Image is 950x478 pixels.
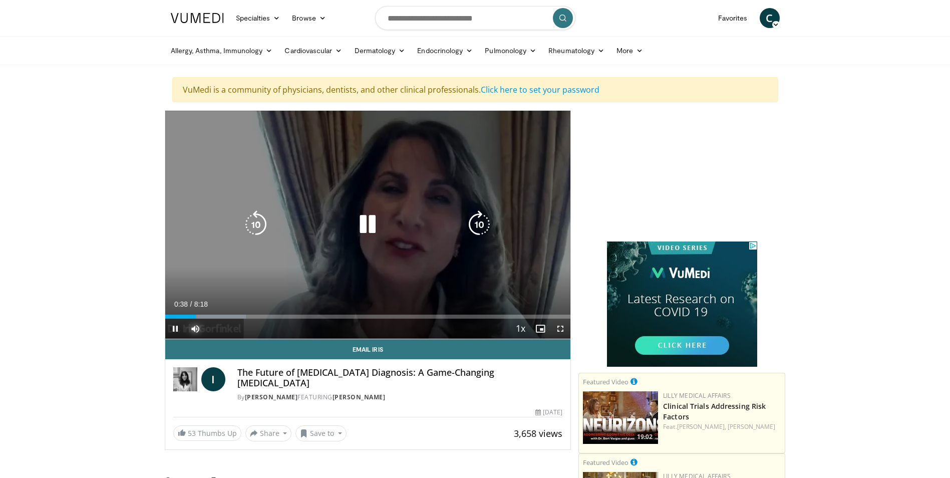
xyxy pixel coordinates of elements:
[245,393,298,401] a: [PERSON_NAME]
[185,319,205,339] button: Mute
[237,367,563,389] h4: The Future of [MEDICAL_DATA] Diagnosis: A Game-Changing [MEDICAL_DATA]
[663,391,731,400] a: Lilly Medical Affairs
[349,41,412,61] a: Dermatology
[165,319,185,339] button: Pause
[677,422,726,431] a: [PERSON_NAME],
[173,425,241,441] a: 53 Thumbs Up
[188,428,196,438] span: 53
[583,391,658,444] img: 1541e73f-d457-4c7d-a135-57e066998777.png.150x105_q85_crop-smart_upscale.jpg
[165,315,571,319] div: Progress Bar
[194,300,208,308] span: 8:18
[286,8,332,28] a: Browse
[333,393,386,401] a: [PERSON_NAME]
[510,319,530,339] button: Playback Rate
[514,427,562,439] span: 3,658 views
[245,425,292,441] button: Share
[663,401,766,421] a: Clinical Trials Addressing Risk Factors
[583,458,628,467] small: Featured Video
[728,422,775,431] a: [PERSON_NAME]
[583,377,628,386] small: Featured Video
[173,367,197,391] img: Dr. Iris Gorfinkel
[760,8,780,28] a: C
[610,41,649,61] a: More
[542,41,610,61] a: Rheumatology
[535,408,562,417] div: [DATE]
[237,393,563,402] div: By FEATURING
[201,367,225,391] a: I
[550,319,570,339] button: Fullscreen
[411,41,479,61] a: Endocrinology
[165,339,571,359] a: Email Iris
[171,13,224,23] img: VuMedi Logo
[481,84,599,95] a: Click here to set your password
[607,242,757,367] iframe: Advertisement
[230,8,286,28] a: Specialties
[295,425,347,441] button: Save to
[712,8,754,28] a: Favorites
[375,6,575,30] input: Search topics, interventions
[278,41,348,61] a: Cardiovascular
[174,300,188,308] span: 0:38
[172,77,778,102] div: VuMedi is a community of physicians, dentists, and other clinical professionals.
[530,319,550,339] button: Enable picture-in-picture mode
[479,41,542,61] a: Pulmonology
[607,110,757,235] iframe: Advertisement
[583,391,658,444] a: 19:02
[663,422,781,431] div: Feat.
[165,111,571,339] video-js: Video Player
[190,300,192,308] span: /
[634,432,656,441] span: 19:02
[165,41,279,61] a: Allergy, Asthma, Immunology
